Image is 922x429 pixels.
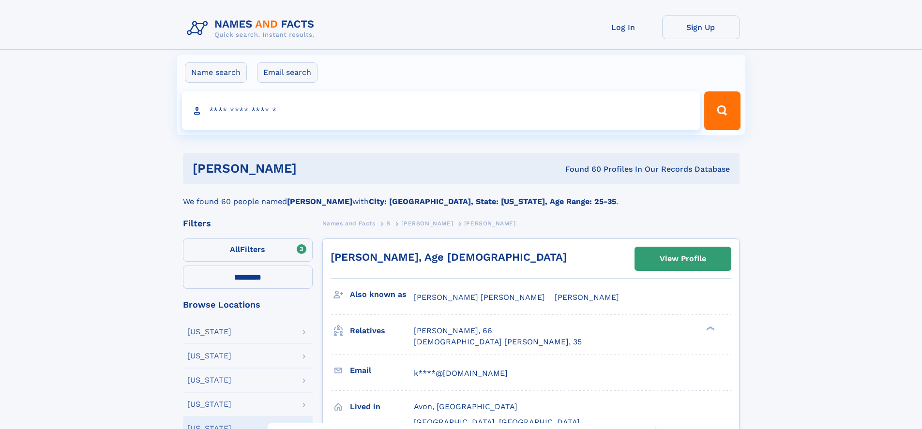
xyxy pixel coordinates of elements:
div: [US_STATE] [187,376,231,384]
div: [US_STATE] [187,328,231,336]
a: [PERSON_NAME] [401,217,453,229]
div: View Profile [660,248,706,270]
h3: Email [350,362,414,379]
h3: Relatives [350,323,414,339]
a: Log In [585,15,662,39]
a: View Profile [635,247,731,270]
h3: Lived in [350,399,414,415]
b: [PERSON_NAME] [287,197,352,206]
input: search input [182,91,700,130]
span: B [386,220,391,227]
span: [GEOGRAPHIC_DATA], [GEOGRAPHIC_DATA] [414,417,580,427]
span: [PERSON_NAME] [464,220,516,227]
div: We found 60 people named with . [183,184,740,207]
img: Logo Names and Facts [183,15,322,42]
div: [US_STATE] [187,352,231,360]
b: City: [GEOGRAPHIC_DATA], State: [US_STATE], Age Range: 25-35 [369,197,616,206]
a: Sign Up [662,15,740,39]
div: Filters [183,219,313,228]
span: [PERSON_NAME] [PERSON_NAME] [414,293,545,302]
a: [DEMOGRAPHIC_DATA] [PERSON_NAME], 35 [414,337,582,347]
a: B [386,217,391,229]
h1: [PERSON_NAME] [193,163,431,175]
span: Avon, [GEOGRAPHIC_DATA] [414,402,517,411]
div: Found 60 Profiles In Our Records Database [431,164,730,175]
label: Name search [185,62,247,83]
div: [US_STATE] [187,400,231,408]
span: [PERSON_NAME] [555,293,619,302]
label: Filters [183,238,313,262]
a: Names and Facts [322,217,376,229]
a: [PERSON_NAME], Age [DEMOGRAPHIC_DATA] [331,251,567,263]
span: [PERSON_NAME] [401,220,453,227]
div: Browse Locations [183,300,313,309]
div: ❯ [704,325,715,332]
button: Search Button [704,91,740,130]
label: Email search [257,62,317,83]
span: All [230,245,240,254]
h3: Also known as [350,286,414,303]
a: [PERSON_NAME], 66 [414,325,492,336]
